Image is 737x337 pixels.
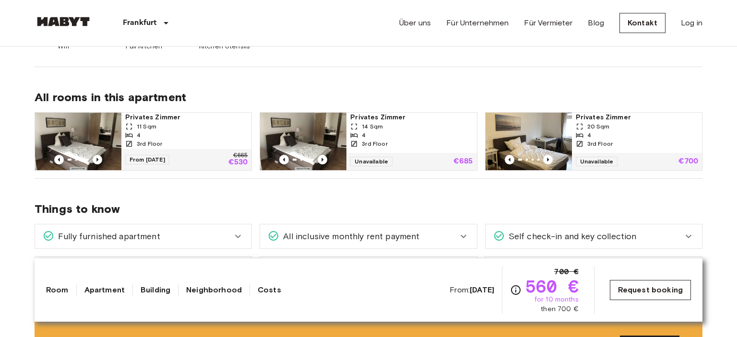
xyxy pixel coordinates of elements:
[84,284,125,296] a: Apartment
[486,257,702,281] div: Pets are not allowed
[576,113,698,122] span: Privates Zimmer
[260,257,476,281] div: Confirmation for city registrations
[35,112,252,171] a: Marketing picture of unit DE-04-030-002-01HFPrevious imagePrevious imagePrivates Zimmer11 Sqm43rd...
[587,139,613,148] span: 3rd Floor
[510,284,522,296] svg: Check cost overview for full price breakdown. Please note that discounts apply to new joiners onl...
[318,155,327,164] button: Previous image
[137,122,156,131] span: 11 Sqm
[125,155,169,164] span: From [DATE]
[228,159,248,166] p: €530
[610,280,691,300] a: Request booking
[58,42,70,51] span: Wifi
[470,285,494,294] b: [DATE]
[399,17,431,29] a: Über uns
[619,13,666,33] a: Kontakt
[199,42,250,51] span: Kitchen Utensils
[485,112,702,171] a: Marketing picture of unit DE-04-030-002-02HFPrevious imagePrevious imagePrivates Zimmer20 Sqm43rd...
[543,155,553,164] button: Previous image
[450,285,494,295] span: From:
[35,113,121,170] img: Marketing picture of unit DE-04-030-002-01HF
[541,304,579,314] span: then 700 €
[486,113,572,170] img: Marketing picture of unit DE-04-030-002-02HF
[233,153,248,159] p: €665
[54,230,160,243] span: Fully furnished apartment
[258,284,281,296] a: Costs
[362,122,383,131] span: 14 Sqm
[524,17,572,29] a: Für Vermieter
[137,131,141,139] span: 4
[588,17,604,29] a: Blog
[505,230,637,243] span: Self check-in and key collection
[186,284,242,296] a: Neighborhood
[46,284,69,296] a: Room
[35,257,251,281] div: Smooth booking process
[125,113,248,122] span: Privates Zimmer
[453,158,473,165] p: €685
[279,155,289,164] button: Previous image
[681,17,702,29] a: Log in
[362,131,366,139] span: 4
[535,295,579,304] span: for 10 months
[260,113,346,170] img: Marketing picture of unit DE-04-030-002-03HF
[587,131,591,139] span: 4
[54,155,64,164] button: Previous image
[93,155,102,164] button: Previous image
[279,230,419,243] span: All inclusive monthly rent payment
[260,224,476,248] div: All inclusive monthly rent payment
[446,17,509,29] a: Für Unternehmen
[137,139,162,148] span: 3rd Floor
[260,112,477,171] a: Marketing picture of unit DE-04-030-002-03HFPrevious imagePrevious imagePrivates Zimmer14 Sqm43rd...
[505,155,514,164] button: Previous image
[35,224,251,248] div: Fully furnished apartment
[554,266,579,278] span: 700 €
[486,224,702,248] div: Self check-in and key collection
[35,90,702,105] span: All rooms in this apartment
[576,157,618,166] span: Unavailable
[350,157,392,166] span: Unavailable
[126,42,163,51] span: Full Kitchen
[678,158,698,165] p: €700
[123,17,156,29] p: Frankfurt
[362,139,387,148] span: 3rd Floor
[587,122,610,131] span: 20 Sqm
[350,113,473,122] span: Privates Zimmer
[141,284,170,296] a: Building
[35,202,702,216] span: Things to know
[525,278,579,295] span: 560 €
[35,17,92,26] img: Habyt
